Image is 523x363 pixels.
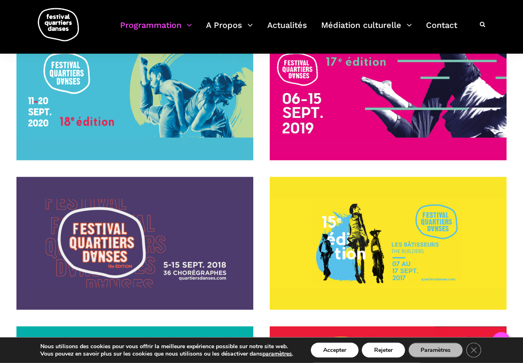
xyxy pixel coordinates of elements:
[321,18,412,42] a: Médiation culturelle
[38,8,79,41] img: logo-fqd-med
[426,18,457,42] a: Contact
[408,343,463,358] button: Paramètres
[120,18,192,42] a: Programmation
[362,343,405,358] button: Rejeter
[40,343,293,350] p: Nous utilisons des cookies pour vous offrir la meilleure expérience possible sur notre site web.
[267,18,307,42] a: Actualités
[466,343,481,358] button: Close GDPR Cookie Banner
[262,350,292,358] button: paramètres
[206,18,253,42] a: A Propos
[311,343,359,358] button: Accepter
[40,350,293,358] p: Vous pouvez en savoir plus sur les cookies que nous utilisons ou les désactiver dans .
